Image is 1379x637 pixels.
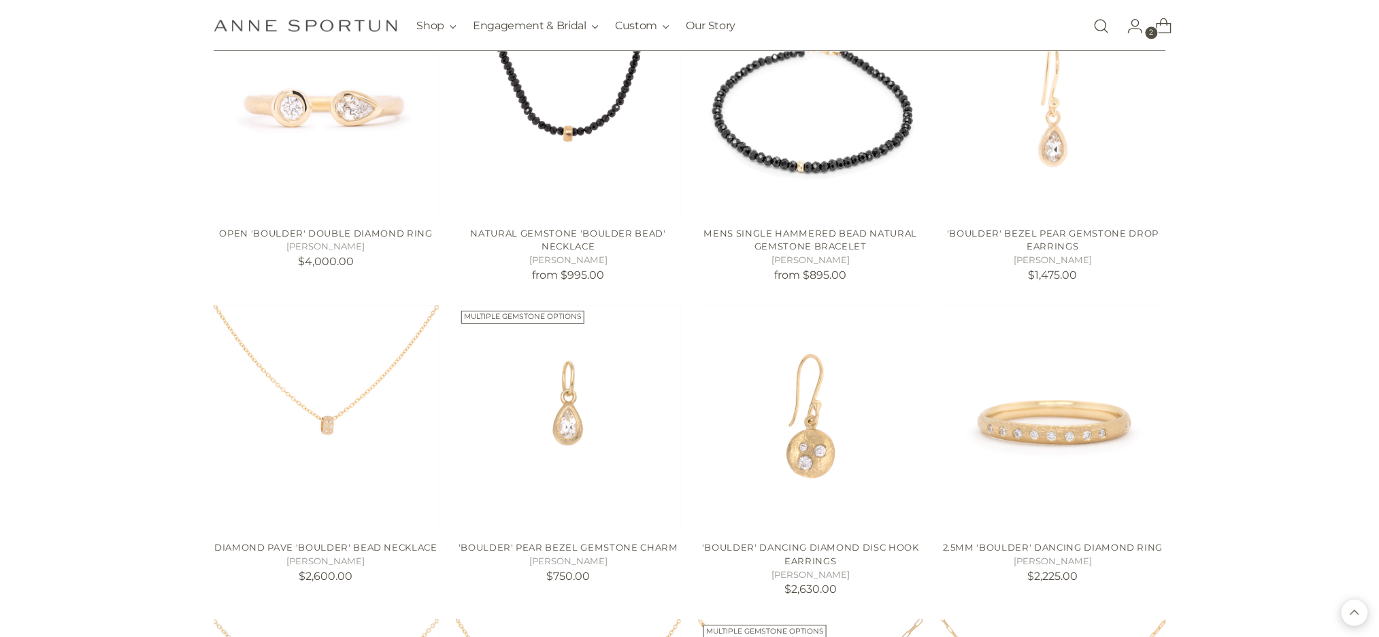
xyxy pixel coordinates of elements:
a: Anne Sportun Fine Jewellery [214,19,397,32]
a: Mens Single Hammered Bead Natural Gemstone Bracelet [704,228,918,252]
button: Back to top [1342,600,1368,626]
h5: [PERSON_NAME] [698,568,923,582]
h5: [PERSON_NAME] [214,240,439,254]
a: Diamond Pave 'Boulder' Bead Necklace [214,305,439,530]
span: 2 [1146,27,1158,39]
p: from $895.00 [698,267,923,283]
h5: [PERSON_NAME] [940,555,1165,568]
span: $2,600.00 [299,570,353,583]
span: $2,630.00 [784,583,837,596]
a: 2.5mm 'Boulder' Dancing Diamond Ring [943,542,1163,553]
a: 'Boulder' Bezel Pear Gemstone Drop Earrings [947,228,1159,252]
a: Our Story [686,11,735,41]
p: from $995.00 [456,267,681,283]
a: Go to the account page [1116,12,1144,39]
h5: [PERSON_NAME] [698,254,923,267]
a: 'Boulder' Dancing Diamond Disc Hook Earrings [702,542,919,566]
a: 'Boulder' Dancing Diamond Disc Hook Earrings [698,305,923,530]
h5: [PERSON_NAME] [214,555,439,568]
span: $1,475.00 [1029,269,1078,281]
h5: [PERSON_NAME] [940,254,1165,267]
span: $750.00 [546,570,590,583]
a: Open cart modal [1145,12,1172,39]
span: $2,225.00 [1028,570,1078,583]
span: $4,000.00 [298,255,354,268]
a: 'Boulder' Pear Bezel Gemstone Charm [459,542,678,553]
a: 2.5mm 'Boulder' Dancing Diamond Ring [940,305,1165,530]
button: Shop [417,11,457,41]
button: Engagement & Bridal [473,11,599,41]
h5: [PERSON_NAME] [456,555,681,568]
a: Diamond Pave 'Boulder' Bead Necklace [214,542,437,553]
a: Natural Gemstone 'Boulder Bead' Necklace [471,228,666,252]
h5: [PERSON_NAME] [456,254,681,267]
a: Open 'Boulder' Double Diamond Ring [219,228,432,239]
a: Open search modal [1088,12,1115,39]
button: Custom [615,11,669,41]
a: 'Boulder' Pear Bezel Gemstone Charm [456,305,681,530]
